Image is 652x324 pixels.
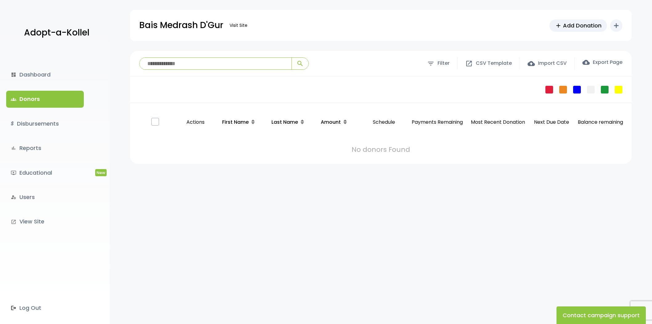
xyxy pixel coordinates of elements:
[438,59,450,68] span: Filter
[95,169,107,176] span: New
[271,118,298,126] span: Last Name
[24,25,89,40] p: Adopt-a-Kollel
[549,19,607,32] a: addAdd Donation
[321,118,341,126] span: Amount
[177,112,214,133] p: Actions
[578,118,623,127] p: Balance remaining
[476,59,512,68] span: CSV Template
[222,118,249,126] span: First Name
[364,112,404,133] p: Schedule
[465,60,473,67] span: open_in_new
[6,300,84,316] a: Log Out
[136,135,626,158] td: No donors Found
[139,18,223,33] p: Bais Medrash D'Gur
[11,72,16,77] i: dashboard
[6,140,84,156] a: bar_chartReports
[296,60,304,67] span: search
[11,194,16,200] i: manage_accounts
[6,115,84,132] a: $Disbursements
[471,118,525,127] p: Most Recent Donation
[226,19,251,31] a: Visit Site
[530,118,573,127] p: Next Due Date
[582,59,622,66] label: Export Page
[11,170,16,176] i: ondemand_video
[21,18,89,48] a: Adopt-a-Kollel
[6,189,84,206] a: manage_accountsUsers
[11,219,16,225] i: launch
[6,66,84,83] a: dashboardDashboard
[613,22,620,29] i: add
[555,22,562,29] span: add
[11,97,16,102] span: groups
[556,306,646,324] button: Contact campaign support
[6,164,84,181] a: ondemand_videoEducationalNew
[582,59,590,66] span: cloud_download
[409,112,466,133] p: Payments Remaining
[6,91,84,107] a: groupsDonors
[538,59,567,68] span: Import CSV
[291,58,308,69] button: search
[427,60,434,67] span: filter_list
[563,21,601,30] span: Add Donation
[6,213,84,230] a: launchView Site
[11,119,14,128] i: $
[610,19,622,32] button: add
[528,60,535,67] span: cloud_upload
[11,145,16,151] i: bar_chart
